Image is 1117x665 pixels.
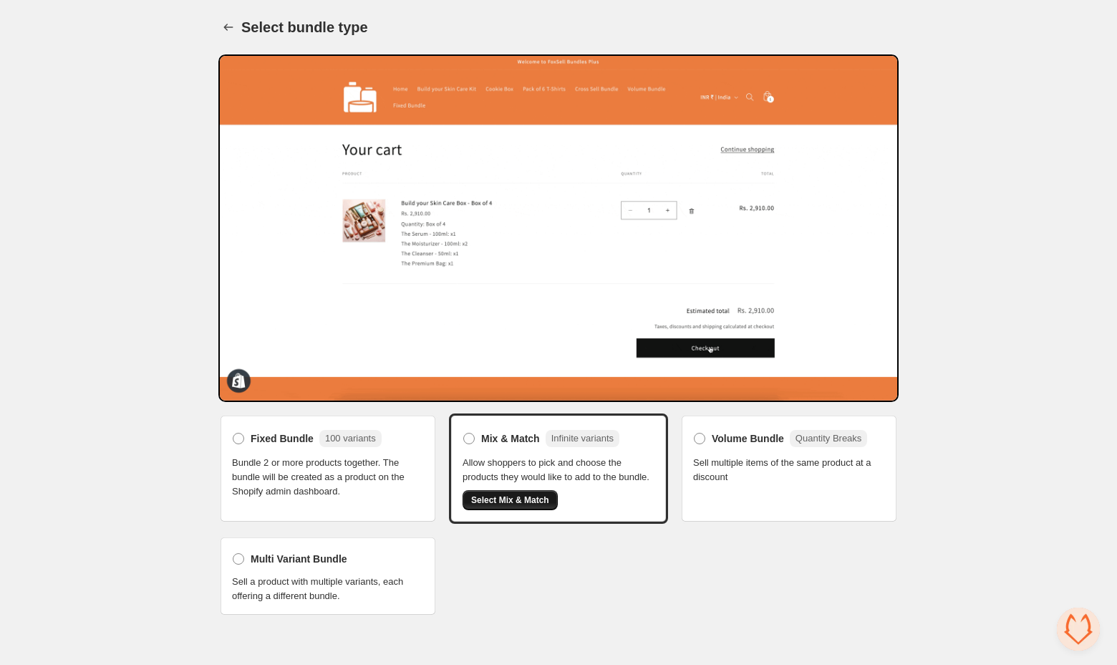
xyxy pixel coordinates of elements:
h1: Select bundle type [241,19,368,36]
button: Select Mix & Match [463,490,558,510]
span: Sell a product with multiple variants, each offering a different bundle. [232,575,424,603]
span: Volume Bundle [712,431,784,446]
span: Select Mix & Match [471,494,549,506]
span: Multi Variant Bundle [251,552,347,566]
span: Sell multiple items of the same product at a discount [693,456,885,484]
div: Open chat [1057,608,1100,651]
span: Allow shoppers to pick and choose the products they would like to add to the bundle. [463,456,654,484]
span: Fixed Bundle [251,431,314,446]
img: Bundle Preview [218,54,899,402]
span: 100 variants [325,433,376,444]
span: Bundle 2 or more products together. The bundle will be created as a product on the Shopify admin ... [232,456,424,499]
button: Back [218,17,238,37]
span: Mix & Match [481,431,540,446]
span: Infinite variants [551,433,614,444]
span: Quantity Breaks [796,433,862,444]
